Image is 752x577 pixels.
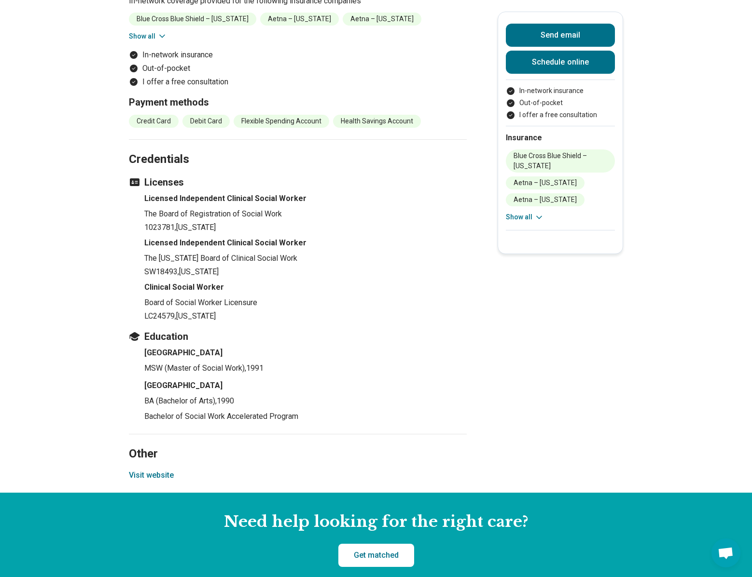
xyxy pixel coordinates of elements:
li: Blue Cross Blue Shield – [US_STATE] [506,149,615,173]
button: Send email [506,24,615,47]
h4: [GEOGRAPHIC_DATA] [144,380,467,391]
h3: Licenses [129,175,467,189]
li: Health Savings Account [333,115,421,128]
span: , [US_STATE] [178,267,219,276]
p: Board of Social Worker Licensure [144,297,467,309]
p: SW18493 [144,266,467,278]
span: , [US_STATE] [175,311,216,321]
li: I offer a free consultation [129,76,467,88]
a: Open chat [711,538,740,567]
h2: Other [129,423,467,462]
li: Aetna – [US_STATE] [506,193,585,206]
button: Show all [129,31,167,41]
li: Flexible Spending Account [234,115,329,128]
h4: Clinical Social Worker [144,282,467,293]
a: Schedule online [506,51,615,74]
h2: Insurance [506,132,615,144]
button: Visit website [129,470,174,481]
li: In-network insurance [506,86,615,96]
button: Show all [506,212,544,222]
li: Debit Card [182,115,230,128]
p: Bachelor of Social Work Accelerated Program [144,411,467,422]
h4: Licensed Independent Clinical Social Worker [144,237,467,249]
a: Get matched [338,544,414,567]
p: MSW (Master of Social Work) , 1991 [144,362,467,374]
h3: Payment methods [129,95,467,109]
h2: Need help looking for the right care? [8,512,744,532]
li: Credit Card [129,115,179,128]
li: Aetna – [US_STATE] [260,13,339,26]
li: Aetna – [US_STATE] [343,13,421,26]
h2: Credentials [129,128,467,168]
h4: Licensed Independent Clinical Social Worker [144,193,467,204]
p: The Board of Registration of Social Work [144,208,467,220]
ul: Payment options [506,86,615,120]
li: Aetna – [US_STATE] [506,176,585,189]
li: I offer a free consultation [506,110,615,120]
h3: Education [129,330,467,343]
ul: Payment options [129,49,467,88]
p: BA (Bachelor of Arts) , 1990 [144,395,467,407]
li: In-network insurance [129,49,467,61]
h4: [GEOGRAPHIC_DATA] [144,347,467,359]
span: , [US_STATE] [175,223,216,232]
p: The [US_STATE] Board of Clinical Social Work [144,253,467,264]
p: LC24579 [144,310,467,322]
p: 1023781 [144,222,467,233]
li: Blue Cross Blue Shield – [US_STATE] [129,13,256,26]
li: Out-of-pocket [506,98,615,108]
li: Out-of-pocket [129,63,467,74]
